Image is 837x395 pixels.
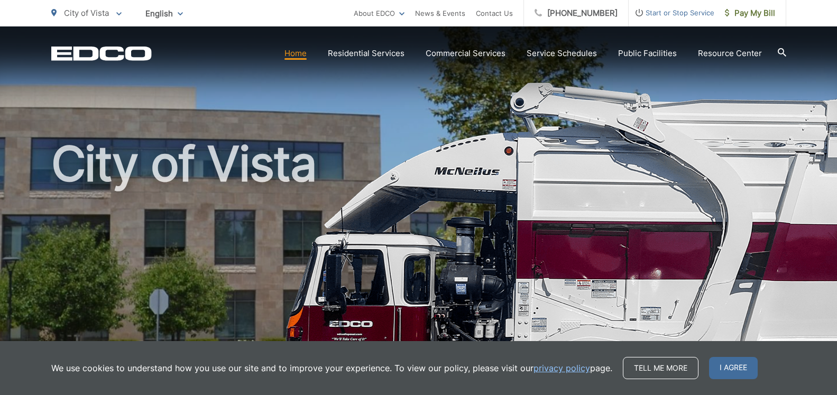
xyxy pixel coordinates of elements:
[618,47,677,60] a: Public Facilities
[527,47,597,60] a: Service Schedules
[426,47,505,60] a: Commercial Services
[623,357,698,379] a: Tell me more
[328,47,404,60] a: Residential Services
[476,7,513,20] a: Contact Us
[51,362,612,374] p: We use cookies to understand how you use our site and to improve your experience. To view our pol...
[415,7,465,20] a: News & Events
[354,7,404,20] a: About EDCO
[137,4,191,23] span: English
[698,47,762,60] a: Resource Center
[709,357,758,379] span: I agree
[534,362,590,374] a: privacy policy
[64,8,109,18] span: City of Vista
[284,47,307,60] a: Home
[51,46,152,61] a: EDCD logo. Return to the homepage.
[725,7,775,20] span: Pay My Bill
